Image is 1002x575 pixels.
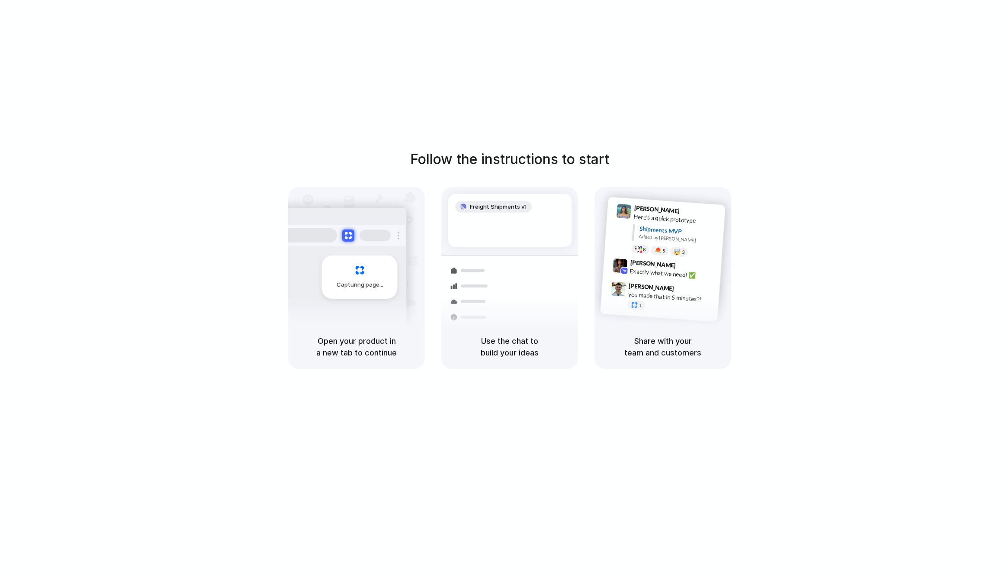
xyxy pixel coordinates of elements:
[639,303,642,307] span: 1
[682,249,685,254] span: 3
[629,266,716,281] div: Exactly what we need! ✅
[605,335,721,359] h5: Share with your team and customers
[452,335,568,359] h5: Use the chat to build your ideas
[633,212,720,226] div: Here's a quick prototype
[678,262,696,272] span: 9:42 AM
[682,207,700,217] span: 9:41 AM
[410,149,609,170] h1: Follow the instructions to start
[639,233,718,245] div: Added by [PERSON_NAME]
[677,285,694,295] span: 9:47 AM
[639,224,719,238] div: Shipments MVP
[299,335,414,359] h5: Open your product in a new tab to continue
[628,290,714,304] div: you made that in 5 minutes?!
[470,203,527,211] span: Freight Shipments v1
[630,257,676,270] span: [PERSON_NAME]
[662,248,665,253] span: 5
[674,249,681,255] div: 🤯
[643,247,646,252] span: 8
[629,281,674,293] span: [PERSON_NAME]
[634,203,680,216] span: [PERSON_NAME]
[337,281,385,289] span: Capturing page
